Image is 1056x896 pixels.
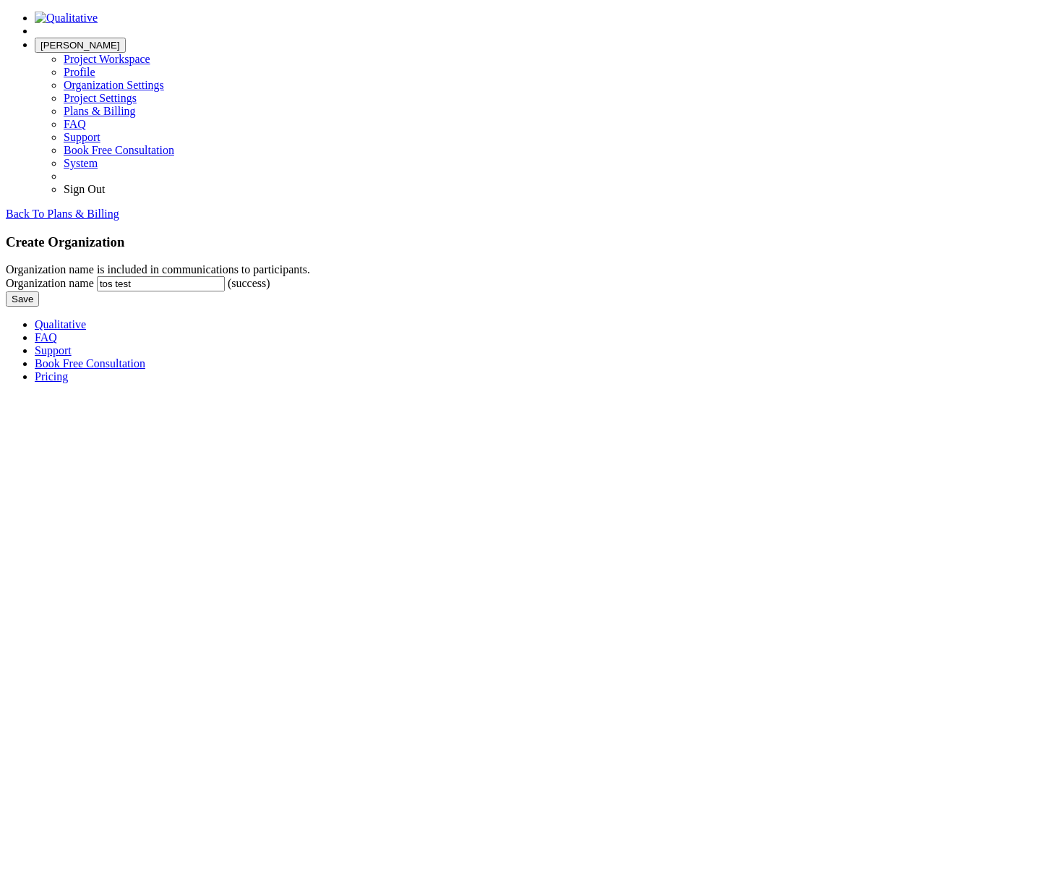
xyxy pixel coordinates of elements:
a: Plans & Billing [64,105,136,117]
h3: Create Organization [6,234,1050,250]
a: Pricing [35,370,68,383]
a: System [64,157,98,169]
input: Save [6,291,39,307]
a: Sign Out [64,183,105,195]
a: Back To Plans & Billing [6,208,119,220]
a: Project Settings [64,92,137,104]
img: Qualitative [35,12,98,25]
a: FAQ [64,118,86,130]
button: [PERSON_NAME] [35,38,126,53]
span: (success) [228,277,270,289]
span: [PERSON_NAME] [40,40,120,51]
a: FAQ [35,331,57,344]
a: Book Free Consultation [35,357,145,370]
a: Profile [64,66,95,78]
a: Support [35,344,72,357]
a: Organization Settings [64,79,164,91]
iframe: Chat Widget [984,827,1056,896]
a: Qualitative [35,318,86,330]
a: Project Workspace [64,53,150,65]
div: Organization name is included in communications to participants. [6,263,1050,276]
a: Support [64,131,100,143]
label: Organization name [6,277,94,289]
a: Book Free Consultation [64,144,174,156]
